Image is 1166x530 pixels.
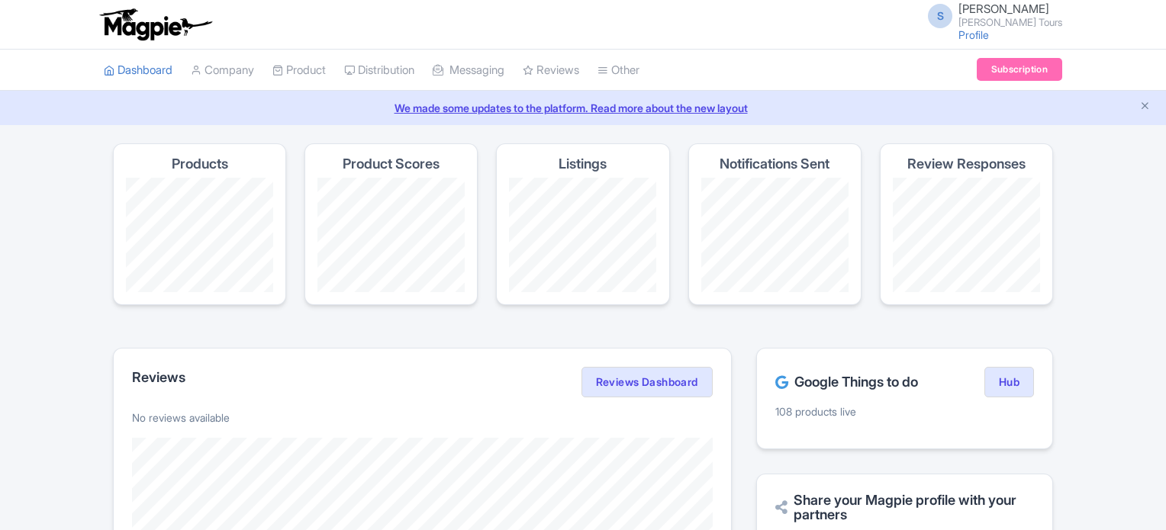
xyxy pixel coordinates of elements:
[720,156,829,172] h4: Notifications Sent
[96,8,214,41] img: logo-ab69f6fb50320c5b225c76a69d11143b.png
[907,156,1026,172] h4: Review Responses
[928,4,952,28] span: S
[104,50,172,92] a: Dashboard
[977,58,1062,81] a: Subscription
[1139,98,1151,116] button: Close announcement
[132,370,185,385] h2: Reviews
[559,156,607,172] h4: Listings
[433,50,504,92] a: Messaging
[958,2,1049,16] span: [PERSON_NAME]
[775,374,918,390] h2: Google Things to do
[984,367,1034,397] a: Hub
[191,50,254,92] a: Company
[958,18,1062,27] small: [PERSON_NAME] Tours
[597,50,639,92] a: Other
[172,156,228,172] h4: Products
[523,50,579,92] a: Reviews
[272,50,326,92] a: Product
[919,3,1062,27] a: S [PERSON_NAME] [PERSON_NAME] Tours
[344,50,414,92] a: Distribution
[958,28,989,41] a: Profile
[581,367,713,397] a: Reviews Dashboard
[343,156,440,172] h4: Product Scores
[9,100,1157,116] a: We made some updates to the platform. Read more about the new layout
[132,410,713,426] p: No reviews available
[775,403,1034,419] p: 108 products live
[775,493,1034,523] h2: Share your Magpie profile with your partners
